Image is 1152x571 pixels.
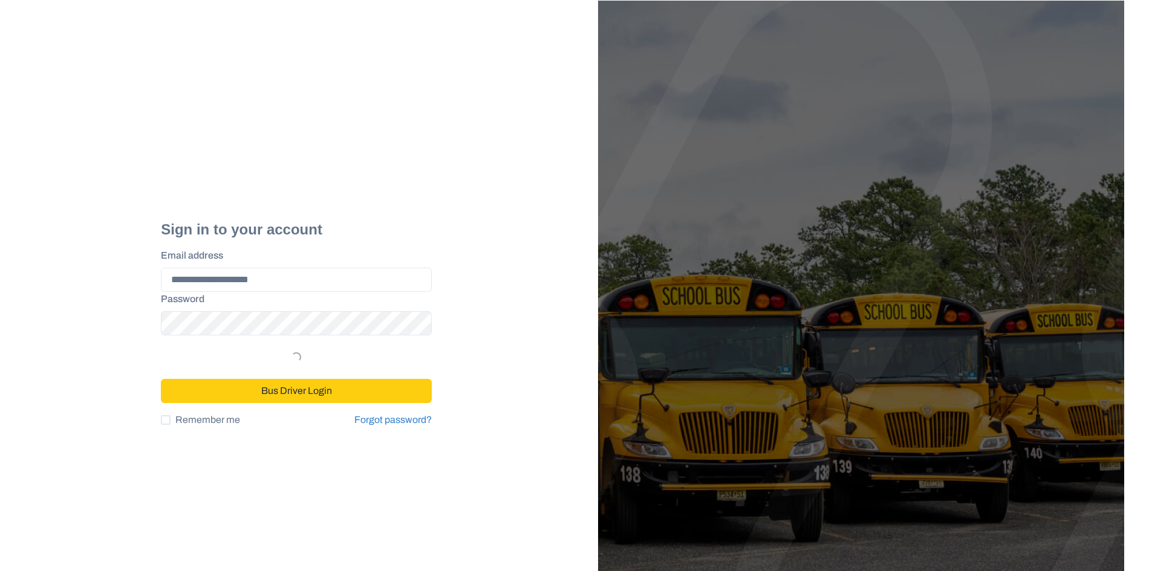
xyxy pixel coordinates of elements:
[161,221,432,239] h2: Sign in to your account
[161,380,432,390] a: Bus Driver Login
[354,415,432,425] a: Forgot password?
[161,292,425,306] label: Password
[161,379,432,403] button: Bus Driver Login
[354,413,432,427] a: Forgot password?
[161,248,425,263] label: Email address
[175,413,240,427] span: Remember me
